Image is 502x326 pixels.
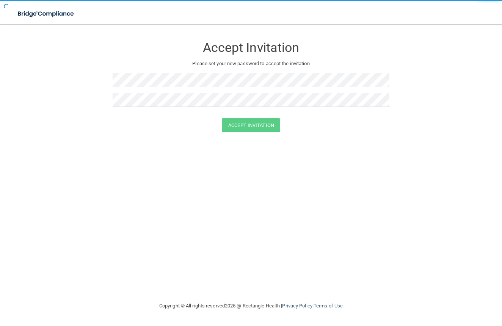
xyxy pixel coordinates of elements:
[113,41,389,55] h3: Accept Invitation
[113,294,389,318] div: Copyright © All rights reserved 2025 @ Rectangle Health | |
[11,6,81,22] img: bridge_compliance_login_screen.278c3ca4.svg
[314,303,343,309] a: Terms of Use
[282,303,312,309] a: Privacy Policy
[118,59,384,68] p: Please set your new password to accept the invitation
[222,118,280,132] button: Accept Invitation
